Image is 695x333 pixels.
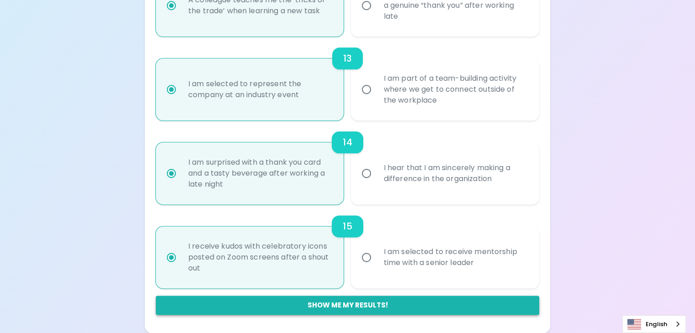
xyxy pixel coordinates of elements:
[181,146,339,201] div: I am surprised with a thank you card and a tasty beverage after working a late night
[156,36,539,120] div: choice-group-check
[156,120,539,204] div: choice-group-check
[622,315,686,333] div: Language
[156,204,539,288] div: choice-group-check
[376,151,534,195] div: I hear that I am sincerely making a difference in the organization
[343,135,352,150] h6: 14
[622,315,686,333] aside: Language selected: English
[156,296,539,315] button: Show me my results!
[376,235,534,279] div: I am selected to receive mentorship time with a senior leader
[376,62,534,117] div: I am part of a team-building activity where we get to connect outside of the workplace
[623,316,685,333] a: English
[343,51,352,66] h6: 13
[181,68,339,111] div: I am selected to represent the company at an industry event
[181,230,339,285] div: I receive kudos with celebratory icons posted on Zoom screens after a shout out
[343,219,352,234] h6: 15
